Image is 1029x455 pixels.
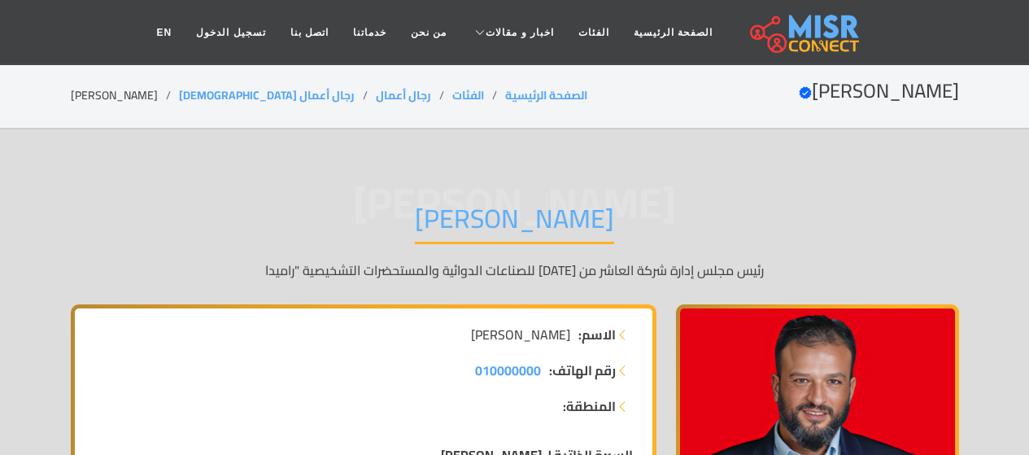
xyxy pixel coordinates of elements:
a: الصفحة الرئيسية [621,17,725,48]
strong: رقم الهاتف: [549,361,616,380]
a: EN [145,17,185,48]
a: الصفحة الرئيسية [505,85,587,106]
li: [PERSON_NAME] [71,87,179,104]
a: اتصل بنا [278,17,341,48]
a: من نحن [399,17,459,48]
a: الفئات [566,17,621,48]
h2: [PERSON_NAME] [799,80,959,103]
p: رئيس مجلس إدارة شركة العاشر من [DATE] للصناعات الدوائية والمستحضرات التشخيصية "راميدا [71,260,959,280]
a: 010000000 [475,361,541,380]
a: اخبار و مقالات [459,17,566,48]
a: الفئات [452,85,484,106]
a: رجال أعمال [DEMOGRAPHIC_DATA] [179,85,355,106]
a: تسجيل الدخول [184,17,277,48]
img: main.misr_connect [750,12,859,53]
strong: الاسم: [578,325,616,344]
span: 010000000 [475,358,541,383]
a: خدماتنا [341,17,399,48]
svg: Verified account [799,86,812,99]
span: اخبار و مقالات [486,25,554,40]
a: رجال أعمال [376,85,431,106]
span: [PERSON_NAME] [471,325,570,344]
strong: المنطقة: [563,396,616,416]
h1: [PERSON_NAME] [415,203,614,244]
